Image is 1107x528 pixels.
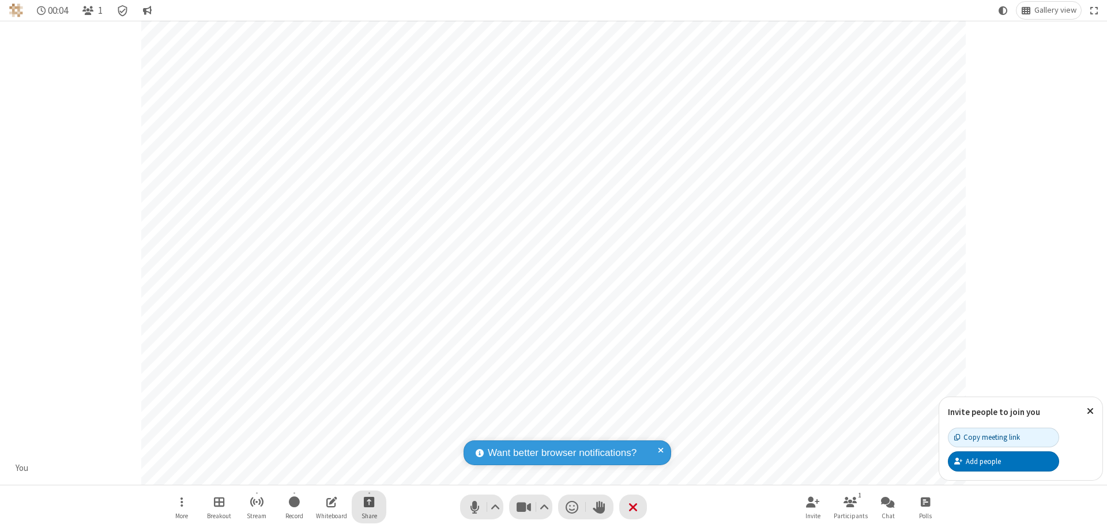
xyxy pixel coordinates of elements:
[805,512,820,519] span: Invite
[558,495,586,519] button: Send a reaction
[239,491,274,523] button: Start streaming
[98,5,103,16] span: 1
[362,512,377,519] span: Share
[1086,2,1103,19] button: Fullscreen
[285,512,303,519] span: Record
[948,428,1059,447] button: Copy meeting link
[488,495,503,519] button: Audio settings
[954,432,1020,443] div: Copy meeting link
[586,495,613,519] button: Raise hand
[908,491,943,523] button: Open poll
[352,491,386,523] button: Start sharing
[202,491,236,523] button: Manage Breakout Rooms
[316,512,347,519] span: Whiteboard
[9,3,23,17] img: QA Selenium DO NOT DELETE OR CHANGE
[948,406,1040,417] label: Invite people to join you
[175,512,188,519] span: More
[509,495,552,519] button: Stop video (⌘+Shift+V)
[919,512,932,519] span: Polls
[77,2,107,19] button: Open participant list
[488,446,637,461] span: Want better browser notifications?
[1034,6,1076,15] span: Gallery view
[948,451,1059,471] button: Add people
[994,2,1012,19] button: Using system theme
[277,491,311,523] button: Start recording
[314,491,349,523] button: Open shared whiteboard
[1078,397,1102,425] button: Close popover
[882,512,895,519] span: Chat
[1016,2,1081,19] button: Change layout
[537,495,552,519] button: Video setting
[460,495,503,519] button: Mute (⌘+Shift+A)
[834,512,868,519] span: Participants
[871,491,905,523] button: Open chat
[855,490,865,500] div: 1
[833,491,868,523] button: Open participant list
[12,462,33,475] div: You
[796,491,830,523] button: Invite participants (⌘+Shift+I)
[138,2,156,19] button: Conversation
[112,2,134,19] div: Meeting details Encryption enabled
[619,495,647,519] button: End or leave meeting
[32,2,73,19] div: Timer
[247,512,266,519] span: Stream
[207,512,231,519] span: Breakout
[48,5,68,16] span: 00:04
[164,491,199,523] button: Open menu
